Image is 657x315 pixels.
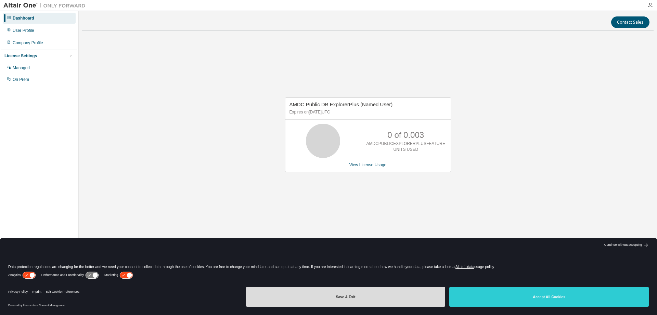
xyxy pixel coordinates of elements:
[289,101,393,107] span: AMDC Public DB ExplorerPlus (Named User)
[13,77,29,82] div: On Prem
[13,65,30,71] div: Managed
[13,15,34,21] div: Dashboard
[349,162,387,167] a: View License Usage
[366,141,446,153] p: AMDCPUBLICEXPLORERPLUSFEATURE UNITS USED
[289,109,445,115] p: Expires on [DATE] UTC
[4,53,37,59] div: License Settings
[13,28,34,33] div: User Profile
[611,16,649,28] button: Contact Sales
[3,2,89,9] img: Altair One
[13,40,43,46] div: Company Profile
[387,129,424,141] p: 0 of 0.003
